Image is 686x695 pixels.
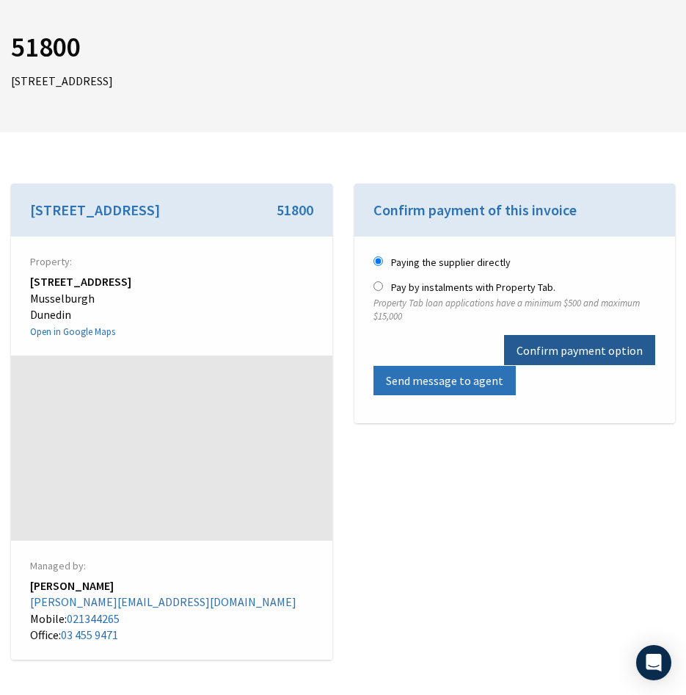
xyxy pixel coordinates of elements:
[30,557,313,644] p: Mobile: Office:
[11,31,446,64] h1: 51800
[67,611,120,626] a: 021344265
[30,253,313,339] p: Musselburgh Dunedin
[391,253,511,272] label: Paying the supplier directly
[30,325,115,337] a: Open in Google Maps
[30,253,313,271] label: Property:
[30,200,313,220] h3: [STREET_ADDRESS]
[30,594,296,609] a: [PERSON_NAME][EMAIL_ADDRESS][DOMAIN_NAME]
[373,366,516,395] button: Send message to agent
[30,578,114,593] strong: [PERSON_NAME]
[30,557,313,575] label: Managed by:
[30,274,131,289] strong: [STREET_ADDRESS]
[61,627,118,642] a: 03 455 9471
[391,278,555,297] label: Pay by instalments with Property Tab.
[373,297,657,323] p: Property Tab loan applications have a minimum $500 and maximum $15,000
[277,200,313,220] strong: 51800
[373,200,657,220] h3: Confirm payment of this invoice
[636,645,671,680] div: Open Intercom Messenger
[504,335,655,364] button: Confirm payment option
